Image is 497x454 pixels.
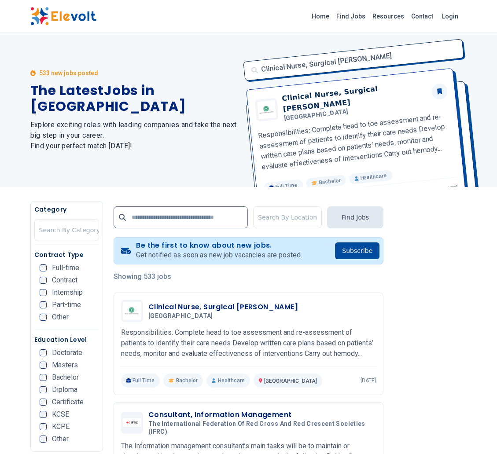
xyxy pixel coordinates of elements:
h5: Education Level [34,335,99,344]
input: KCSE [40,411,47,418]
input: Internship [40,289,47,296]
input: KCPE [40,423,47,430]
span: Bachelor [176,377,198,384]
p: Healthcare [206,373,250,388]
h3: Clinical Nurse, Surgical [PERSON_NAME] [148,302,298,312]
input: Full-time [40,264,47,271]
p: Responsibilities: Complete head to toe assessment and re-assessment of patients to identify their... [121,327,376,359]
span: Diploma [52,386,77,393]
a: Aga khan UniversityClinical Nurse, Surgical [PERSON_NAME][GEOGRAPHIC_DATA]Responsibilities: Compl... [121,300,376,388]
input: Bachelor [40,374,47,381]
a: Contact [408,9,437,23]
input: Doctorate [40,349,47,356]
span: Full-time [52,264,79,271]
h3: Consultant, Information Management [148,410,376,420]
input: Certificate [40,399,47,406]
span: Certificate [52,399,84,406]
a: Login [437,7,464,25]
img: Elevolt [30,7,96,26]
p: Showing 533 jobs [114,271,383,282]
span: Bachelor [52,374,79,381]
a: Find Jobs [333,9,369,23]
p: 533 new jobs posted [39,69,98,77]
span: Other [52,314,69,321]
span: [GEOGRAPHIC_DATA] [264,378,317,384]
a: Resources [369,9,408,23]
input: Diploma [40,386,47,393]
button: Subscribe [335,242,379,259]
a: Home [308,9,333,23]
span: KCSE [52,411,69,418]
h1: The Latest Jobs in [GEOGRAPHIC_DATA] [30,83,238,114]
p: Full Time [121,373,160,388]
span: [GEOGRAPHIC_DATA] [148,312,213,320]
h5: Category [34,205,99,214]
span: Masters [52,362,78,369]
h4: Be the first to know about new jobs. [136,241,302,250]
span: Other [52,436,69,443]
span: Doctorate [52,349,82,356]
span: Contract [52,277,77,284]
img: The International Federation of Red Cross and Red Crescent Societies (IFRC) [123,418,141,426]
input: Contract [40,277,47,284]
h2: Explore exciting roles with leading companies and take the next big step in your career. Find you... [30,120,238,151]
span: Internship [52,289,83,296]
p: [DATE] [361,377,376,384]
input: Other [40,314,47,321]
span: The International Federation of Red Cross and Red Crescent Societies (IFRC) [148,420,372,436]
span: KCPE [52,423,70,430]
h5: Contract Type [34,250,99,259]
p: Get notified as soon as new job vacancies are posted. [136,250,302,260]
button: Find Jobs [327,206,383,228]
span: Part-time [52,301,81,308]
input: Part-time [40,301,47,308]
img: Aga khan University [123,302,141,320]
input: Masters [40,362,47,369]
input: Other [40,436,47,443]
